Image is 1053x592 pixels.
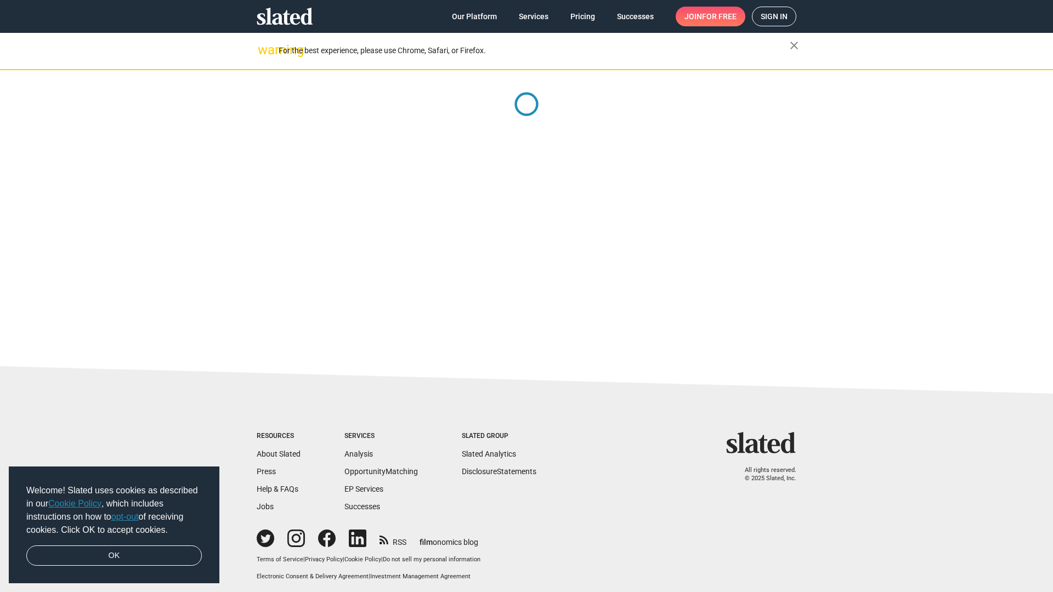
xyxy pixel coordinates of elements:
[257,432,301,441] div: Resources
[617,7,654,26] span: Successes
[519,7,548,26] span: Services
[462,432,536,441] div: Slated Group
[303,556,305,563] span: |
[370,573,471,580] a: Investment Management Agreement
[344,485,383,493] a: EP Services
[562,7,604,26] a: Pricing
[305,556,343,563] a: Privacy Policy
[684,7,737,26] span: Join
[702,7,737,26] span: for free
[26,545,202,566] a: dismiss cookie message
[257,573,369,580] a: Electronic Consent & Delivery Agreement
[9,466,219,584] div: cookieconsent
[369,573,370,580] span: |
[344,432,418,441] div: Services
[111,512,139,521] a: opt-out
[383,556,480,564] button: Do not sell my personal information
[344,502,380,511] a: Successes
[380,531,406,548] a: RSS
[257,467,276,476] a: Press
[788,39,801,52] mat-icon: close
[48,499,101,508] a: Cookie Policy
[344,449,373,458] a: Analysis
[257,556,303,563] a: Terms of Service
[761,7,788,26] span: Sign in
[258,43,271,56] mat-icon: warning
[420,538,433,547] span: film
[257,485,298,493] a: Help & FAQs
[381,556,383,563] span: |
[733,466,796,482] p: All rights reserved. © 2025 Slated, Inc.
[510,7,557,26] a: Services
[676,7,745,26] a: Joinfor free
[343,556,344,563] span: |
[752,7,796,26] a: Sign in
[279,43,790,58] div: For the best experience, please use Chrome, Safari, or Firefox.
[462,449,516,458] a: Slated Analytics
[443,7,506,26] a: Our Platform
[26,484,202,537] span: Welcome! Slated uses cookies as described in our , which includes instructions on how to of recei...
[570,7,595,26] span: Pricing
[257,502,274,511] a: Jobs
[344,467,418,476] a: OpportunityMatching
[257,449,301,458] a: About Slated
[344,556,381,563] a: Cookie Policy
[420,528,478,548] a: filmonomics blog
[462,467,536,476] a: DisclosureStatements
[452,7,497,26] span: Our Platform
[608,7,663,26] a: Successes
